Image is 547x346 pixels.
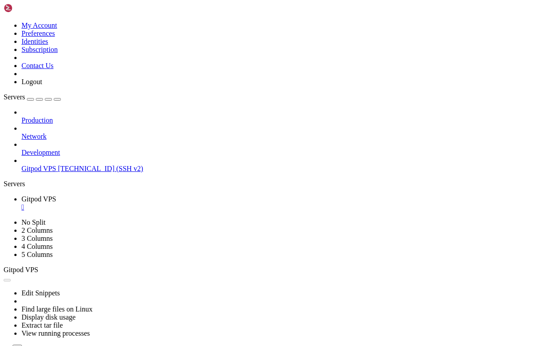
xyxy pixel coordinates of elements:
a: Extract tar file [21,321,63,329]
a: 4 Columns [21,243,53,250]
li: Gitpod VPS [TECHNICAL_ID] (SSH v2) [21,157,543,173]
a: Display disk usage [21,313,76,321]
a: My Account [21,21,57,29]
a: Gitpod VPS [21,195,543,211]
a: Subscription [21,46,58,53]
span: Development [21,149,60,156]
span: Gitpod VPS [4,266,38,273]
a: 2 Columns [21,226,53,234]
img: Shellngn [4,4,55,13]
span: Gitpod VPS [21,165,56,172]
a: Contact Us [21,62,54,69]
a: No Split [21,218,46,226]
li: Development [21,141,543,157]
span: Gitpod VPS [21,195,56,203]
a: Development [21,149,543,157]
span: Network [21,132,47,140]
a: Servers [4,93,61,101]
a: 5 Columns [21,251,53,258]
span: [TECHNICAL_ID] (SSH v2) [58,165,143,172]
a: Preferences [21,30,55,37]
a: Logout [21,78,42,85]
a: View running processes [21,329,90,337]
a: Edit Snippets [21,289,60,297]
a: Find large files on Linux [21,305,93,313]
a: 3 Columns [21,235,53,242]
a: Identities [21,38,48,45]
li: Network [21,124,543,141]
a:  [21,203,543,211]
span: Production [21,116,53,124]
a: Production [21,116,543,124]
li: Production [21,108,543,124]
span: Servers [4,93,25,101]
a: Network [21,132,543,141]
a: Gitpod VPS [TECHNICAL_ID] (SSH v2) [21,165,543,173]
div: Servers [4,180,543,188]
